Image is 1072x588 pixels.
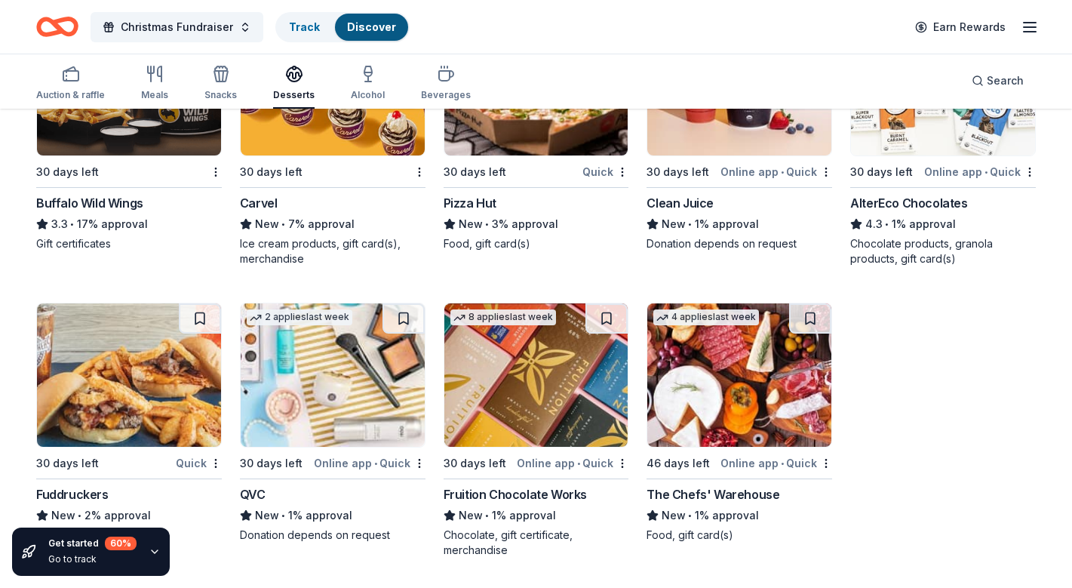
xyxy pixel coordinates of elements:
[36,11,222,251] a: Image for Buffalo Wild Wings30 days leftBuffalo Wild Wings3.3•17% approvalGift certificates
[105,537,137,550] div: 60 %
[351,59,385,109] button: Alcohol
[36,303,222,543] a: Image for Fuddruckers 30 days leftQuickFuddruckersNew•2% approvalFood, gift card(s)
[647,194,714,212] div: Clean Juice
[647,303,832,543] a: Image for The Chefs' Warehouse4 applieslast week46 days leftOnline app•QuickThe Chefs' WarehouseN...
[289,20,320,33] a: Track
[37,303,221,447] img: Image for Fuddruckers
[459,215,483,233] span: New
[351,89,385,101] div: Alcohol
[421,59,471,109] button: Beverages
[485,509,489,522] span: •
[240,215,425,233] div: 7% approval
[240,303,425,543] a: Image for QVC2 applieslast week30 days leftOnline app•QuickQVCNew•1% approvalDonation depends on ...
[36,506,222,525] div: 2% approval
[141,59,168,109] button: Meals
[444,11,629,251] a: Image for Pizza Hut30 days leftQuickPizza HutNew•3% approvalFood, gift card(s)
[36,9,78,45] a: Home
[689,218,693,230] span: •
[70,218,74,230] span: •
[240,163,303,181] div: 30 days left
[444,506,629,525] div: 1% approval
[444,194,496,212] div: Pizza Hut
[444,215,629,233] div: 3% approval
[781,457,784,469] span: •
[647,506,832,525] div: 1% approval
[647,485,779,503] div: The Chefs' Warehouse
[36,163,99,181] div: 30 days left
[647,11,832,251] a: Image for Clean Juice2 applieslast week30 days leftOnline app•QuickClean JuiceNew•1% approvalDona...
[781,166,784,178] span: •
[720,454,832,473] div: Online app Quick
[374,457,377,469] span: •
[204,89,237,101] div: Snacks
[850,163,913,181] div: 30 days left
[36,59,105,109] button: Auction & raffle
[240,236,425,266] div: Ice cream products, gift card(s), merchandise
[36,485,109,503] div: Fuddruckers
[924,162,1036,181] div: Online app Quick
[314,454,425,473] div: Online app Quick
[450,309,556,325] div: 8 applies last week
[444,303,628,447] img: Image for Fruition Chocolate Works
[444,236,629,251] div: Food, gift card(s)
[987,72,1024,90] span: Search
[485,218,489,230] span: •
[121,18,233,36] span: Christmas Fundraiser
[886,218,889,230] span: •
[36,236,222,251] div: Gift certificates
[347,20,396,33] a: Discover
[48,553,137,565] div: Go to track
[141,89,168,101] div: Meals
[662,215,686,233] span: New
[247,309,352,325] div: 2 applies last week
[960,66,1036,96] button: Search
[36,194,143,212] div: Buffalo Wild Wings
[850,215,1036,233] div: 1% approval
[984,166,988,178] span: •
[241,303,425,447] img: Image for QVC
[36,215,222,233] div: 17% approval
[36,454,99,473] div: 30 days left
[421,89,471,101] div: Beverages
[51,506,75,525] span: New
[906,14,1015,41] a: Earn Rewards
[865,215,883,233] span: 4.3
[204,59,237,109] button: Snacks
[91,12,263,42] button: Christmas Fundraiser
[647,163,709,181] div: 30 days left
[662,506,686,525] span: New
[36,89,105,101] div: Auction & raffle
[48,537,137,550] div: Get started
[255,506,279,525] span: New
[582,162,628,181] div: Quick
[577,457,580,469] span: •
[240,194,278,212] div: Carvel
[78,509,81,522] span: •
[51,215,68,233] span: 3.3
[255,215,279,233] span: New
[176,454,222,473] div: Quick
[273,59,315,109] button: Desserts
[444,303,629,558] a: Image for Fruition Chocolate Works8 applieslast week30 days leftOnline app•QuickFruition Chocolat...
[275,12,410,42] button: TrackDiscover
[653,309,759,325] div: 4 applies last week
[720,162,832,181] div: Online app Quick
[240,528,425,543] div: Donation depends on request
[240,485,266,503] div: QVC
[240,454,303,473] div: 30 days left
[850,236,1036,266] div: Chocolate products, granola products, gift card(s)
[444,485,587,503] div: Fruition Chocolate Works
[281,218,285,230] span: •
[647,215,832,233] div: 1% approval
[647,303,831,447] img: Image for The Chefs' Warehouse
[444,454,506,473] div: 30 days left
[647,236,832,251] div: Donation depends on request
[281,509,285,522] span: •
[689,509,693,522] span: •
[240,11,425,266] a: Image for Carvel30 days leftCarvelNew•7% approvalIce cream products, gift card(s), merchandise
[444,528,629,558] div: Chocolate, gift certificate, merchandise
[850,11,1036,266] a: Image for AlterEco Chocolates2 applieslast week30 days leftOnline app•QuickAlterEco Chocolates4.3...
[459,506,483,525] span: New
[273,89,315,101] div: Desserts
[647,528,832,543] div: Food, gift card(s)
